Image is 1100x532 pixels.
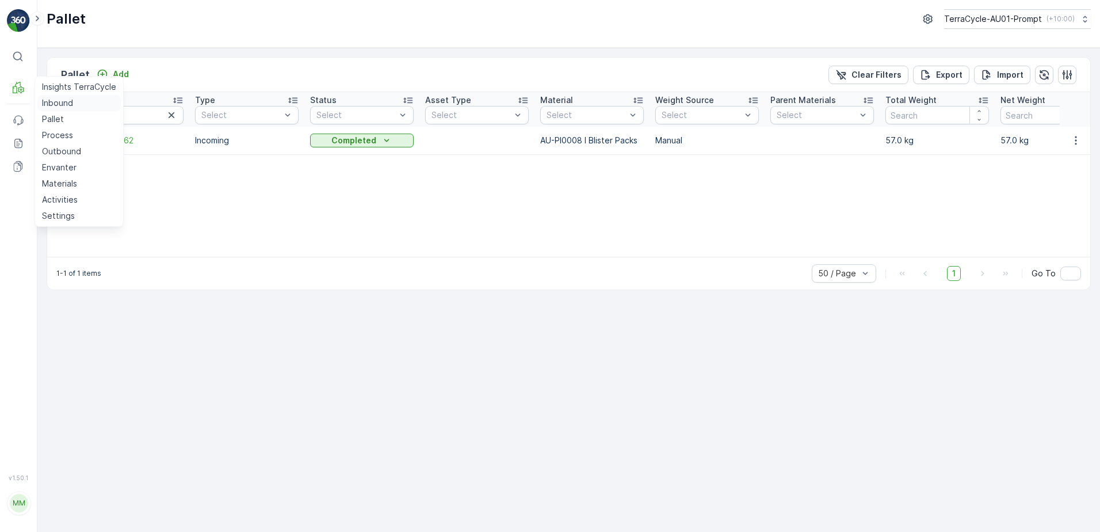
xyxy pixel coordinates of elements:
[777,109,856,121] p: Select
[7,484,30,523] button: MM
[885,135,989,146] p: 57.0 kg
[195,94,215,106] p: Type
[662,109,741,121] p: Select
[331,135,376,146] p: Completed
[310,94,337,106] p: Status
[316,109,396,121] p: Select
[540,94,573,106] p: Material
[10,494,28,512] div: MM
[885,106,989,124] input: Search
[92,67,133,81] button: Add
[547,109,626,121] p: Select
[944,13,1042,25] p: TerraCycle-AU01-Prompt
[913,66,969,84] button: Export
[944,9,1091,29] button: TerraCycle-AU01-Prompt(+10:00)
[540,135,644,146] p: AU-PI0008 I Blister Packs
[113,69,129,80] p: Add
[828,66,908,84] button: Clear Filters
[47,10,86,28] p: Pallet
[936,69,962,81] p: Export
[655,135,759,146] p: Manual
[80,106,184,124] input: Search
[61,67,90,83] p: Pallet
[1046,14,1075,24] p: ( +10:00 )
[7,474,30,481] span: v 1.50.1
[1000,94,1045,106] p: Net Weight
[851,69,902,81] p: Clear Filters
[310,134,414,147] button: Completed
[431,109,511,121] p: Select
[885,94,937,106] p: Total Weight
[56,269,101,278] p: 1-1 of 1 items
[80,135,184,146] a: Pallet #23562
[201,109,281,121] p: Select
[1032,268,1056,279] span: Go To
[195,135,299,146] p: Incoming
[770,94,836,106] p: Parent Materials
[974,66,1030,84] button: Import
[425,94,471,106] p: Asset Type
[7,9,30,32] img: logo
[947,266,961,281] span: 1
[655,94,714,106] p: Weight Source
[997,69,1023,81] p: Import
